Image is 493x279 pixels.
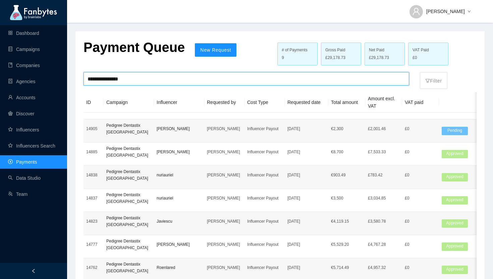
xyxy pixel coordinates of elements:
p: £0 [405,172,436,178]
p: [PERSON_NAME] [207,218,242,225]
p: 14837 [86,195,101,202]
th: Cost Type [244,92,285,113]
p: Javiescu [157,218,202,225]
button: New Request [195,43,236,57]
p: Pedigree Dentastix [GEOGRAPHIC_DATA] [106,215,151,228]
p: [DATE] [287,241,326,248]
p: 14905 [86,125,101,132]
p: [PERSON_NAME] [207,172,242,178]
p: Influencer Payout [247,264,282,271]
span: Approved [442,196,468,205]
p: [PERSON_NAME] [207,264,242,271]
button: [PERSON_NAME]down [404,3,476,14]
p: 14838 [86,172,101,178]
p: Pedigree Dentastix [GEOGRAPHIC_DATA] [106,168,151,182]
div: Gross Paid [325,47,357,53]
th: ID [84,92,104,113]
p: £0 [405,149,436,155]
div: VAT Paid [413,47,444,53]
p: [PERSON_NAME] [207,149,242,155]
span: down [468,10,471,14]
p: Influencer Payout [247,218,282,225]
p: £783.42 [368,172,399,178]
p: 14777 [86,241,101,248]
p: Influencer Payout [247,149,282,155]
span: New Request [200,47,231,53]
p: £4,767.28 [368,241,399,248]
a: starInfluencers [8,127,39,132]
p: [PERSON_NAME] [157,149,202,155]
span: £29,178.73 [369,55,389,61]
span: £0 [413,55,417,61]
span: [PERSON_NAME] [426,8,465,15]
th: Total amount [328,92,365,113]
p: [DATE] [287,195,326,202]
p: € 4,119.15 [331,218,363,225]
p: Pedigree Dentastix [GEOGRAPHIC_DATA] [106,261,151,274]
p: € 2,300 [331,125,363,132]
th: Requested date [285,92,328,113]
p: € 5,714.49 [331,264,363,271]
th: VAT paid [402,92,439,113]
p: Roenlared [157,264,202,271]
span: Approved [442,173,468,181]
p: 14885 [86,149,101,155]
th: Amount excl. VAT [365,92,402,113]
p: £4,957.32 [368,264,399,271]
p: Influencer Payout [247,172,282,178]
p: £0 [405,218,436,225]
p: £0 [405,195,436,202]
p: [DATE] [287,264,326,271]
p: Pedigree Dentastix [GEOGRAPHIC_DATA] [106,122,151,135]
p: € 8,700 [331,149,363,155]
p: Influencer Payout [247,125,282,132]
span: left [31,269,36,273]
p: £0 [405,241,436,248]
a: radar-chartDiscover [8,111,34,116]
span: filter [425,78,430,83]
a: databaseCampaigns [8,47,40,52]
p: £3,034.85 [368,195,399,202]
p: Filter [425,74,442,85]
p: nuriauriel [157,172,202,178]
p: [PERSON_NAME] [207,195,242,202]
a: containerAgencies [8,79,36,84]
a: appstoreDashboard [8,31,39,36]
p: [DATE] [287,149,326,155]
p: £2,001.46 [368,125,399,132]
span: Approved [442,266,468,274]
p: nuriauriel [157,195,202,202]
p: € 3,500 [331,195,363,202]
p: £7,533.33 [368,149,399,155]
span: Approved [442,242,468,251]
span: Approved [442,150,468,158]
p: £3,580.78 [368,218,399,225]
span: £29,178.73 [325,55,345,61]
p: Pedigree Dentastix [GEOGRAPHIC_DATA] [106,145,151,159]
a: bookCompanies [8,63,40,68]
a: searchData Studio [8,175,41,181]
p: £0 [405,264,436,271]
div: Net Paid [369,47,400,53]
p: 14762 [86,264,101,271]
span: 9 [282,55,284,60]
p: Influencer Payout [247,195,282,202]
span: user [412,7,420,15]
a: userAccounts [8,95,36,100]
p: [DATE] [287,218,326,225]
th: Influencer [154,92,204,113]
p: € 903.49 [331,172,363,178]
div: # of Payments [282,47,313,53]
p: [PERSON_NAME] [207,125,242,132]
p: £0 [405,125,436,132]
p: [PERSON_NAME] [207,241,242,248]
p: Influencer Payout [247,241,282,248]
th: Campaign [104,92,154,113]
a: pay-circlePayments [8,159,37,165]
th: Requested by [204,92,244,113]
a: starInfluencers Search [8,143,55,149]
span: Pending [442,127,468,135]
p: [DATE] [287,125,326,132]
p: € 5,529.20 [331,241,363,248]
p: [DATE] [287,172,326,178]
